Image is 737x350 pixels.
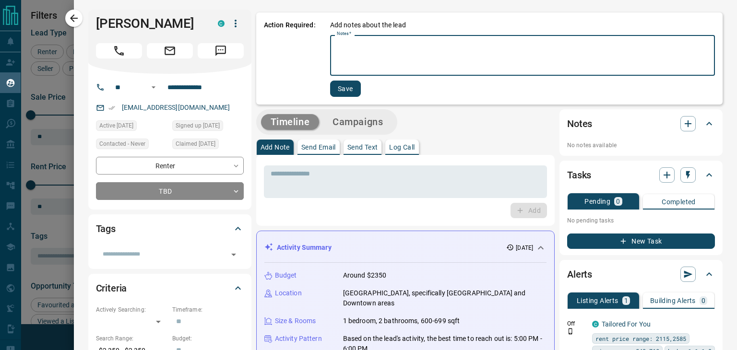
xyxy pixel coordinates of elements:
p: 0 [701,297,705,304]
div: Tue Aug 12 2025 [172,120,244,134]
div: Tags [96,217,244,240]
p: [DATE] [516,244,533,252]
p: Completed [662,198,696,205]
label: Notes [337,31,351,37]
p: Listing Alerts [577,297,618,304]
span: Active [DATE] [99,121,133,130]
h2: Criteria [96,280,127,296]
p: 1 [624,297,628,304]
h2: Tasks [567,167,591,183]
button: Open [148,82,159,93]
p: 1 bedroom, 2 bathrooms, 600-699 sqft [343,316,460,326]
p: Location [275,288,302,298]
p: Log Call [389,144,415,151]
span: Message [198,43,244,58]
div: TBD [96,182,244,200]
div: condos.ca [592,321,599,327]
p: Budget: [172,334,244,343]
p: No notes available [567,141,715,150]
p: Pending [584,198,610,205]
div: Tue Aug 12 2025 [172,139,244,152]
p: [GEOGRAPHIC_DATA], specifically [GEOGRAPHIC_DATA] and Downtown areas [343,288,547,308]
span: Claimed [DATE] [176,139,215,149]
h1: [PERSON_NAME] [96,16,203,31]
svg: Email Verified [108,105,115,111]
span: Contacted - Never [99,139,145,149]
h2: Alerts [567,267,592,282]
button: Open [227,248,240,261]
p: Activity Pattern [275,334,322,344]
h2: Notes [567,116,592,131]
p: Size & Rooms [275,316,316,326]
p: Add Note [261,144,290,151]
button: Campaigns [323,114,392,130]
p: Building Alerts [650,297,696,304]
p: Around $2350 [343,270,387,280]
p: Action Required: [264,20,316,97]
div: Tasks [567,163,715,187]
button: Timeline [261,114,320,130]
p: Add notes about the lead [330,20,406,30]
div: Notes [567,112,715,135]
button: Save [330,81,361,97]
p: Off [567,319,586,328]
p: No pending tasks [567,213,715,228]
p: Actively Searching: [96,305,167,314]
div: Activity Summary[DATE] [264,239,547,257]
span: rent price range: 2115,2585 [595,334,686,343]
div: Criteria [96,277,244,300]
p: Budget [275,270,297,280]
p: Search Range: [96,334,167,343]
p: 0 [616,198,620,205]
h2: Tags [96,221,116,236]
a: [EMAIL_ADDRESS][DOMAIN_NAME] [122,104,230,111]
div: Tue Aug 12 2025 [96,120,167,134]
div: Alerts [567,263,715,286]
svg: Push Notification Only [567,328,574,335]
a: Tailored For You [602,320,651,328]
button: New Task [567,233,715,249]
span: Call [96,43,142,58]
p: Timeframe: [172,305,244,314]
div: Renter [96,157,244,175]
p: Send Text [347,144,378,151]
p: Activity Summary [277,243,332,253]
p: Send Email [301,144,336,151]
span: Signed up [DATE] [176,121,220,130]
span: Email [147,43,193,58]
div: condos.ca [218,20,225,27]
